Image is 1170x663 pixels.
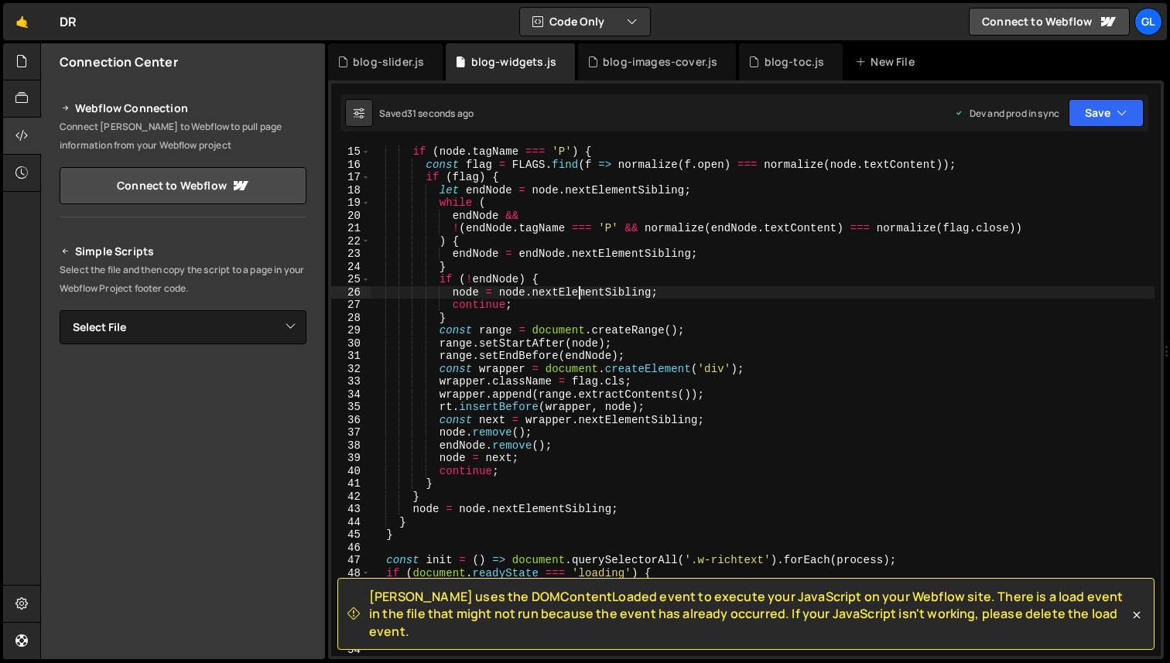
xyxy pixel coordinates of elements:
a: Connect to Webflow [60,167,306,204]
div: blog-widgets.js [471,54,556,70]
a: 🤙 [3,3,41,40]
span: [PERSON_NAME] uses the DOMContentLoaded event to execute your JavaScript on your Webflow site. Th... [369,588,1129,640]
div: 29 [331,324,371,337]
div: 28 [331,312,371,325]
div: 26 [331,286,371,299]
div: 17 [331,171,371,184]
div: 44 [331,516,371,529]
div: 36 [331,414,371,427]
div: 19 [331,197,371,210]
p: Select the file and then copy the script to a page in your Webflow Project footer code. [60,261,306,298]
div: 40 [331,465,371,478]
div: 15 [331,145,371,159]
div: 53 [331,631,371,644]
a: Gl [1134,8,1162,36]
h2: Webflow Connection [60,99,306,118]
div: 50 [331,593,371,606]
div: 42 [331,490,371,504]
div: 49 [331,579,371,593]
div: 41 [331,477,371,490]
div: 48 [331,567,371,580]
button: Save [1069,99,1144,127]
div: blog-slider.js [353,54,424,70]
div: 23 [331,248,371,261]
div: 21 [331,222,371,235]
div: 45 [331,528,371,542]
button: Code Only [520,8,650,36]
div: 16 [331,159,371,172]
div: 39 [331,452,371,465]
div: 27 [331,299,371,312]
div: 18 [331,184,371,197]
div: 20 [331,210,371,223]
div: 32 [331,363,371,376]
div: 43 [331,503,371,516]
div: 31 seconds ago [407,107,474,120]
div: 54 [331,644,371,657]
div: Saved [379,107,474,120]
div: New File [855,54,920,70]
div: blog-images-cover.js [603,54,717,70]
div: 31 [331,350,371,363]
div: 30 [331,337,371,350]
div: 52 [331,618,371,631]
div: 38 [331,439,371,453]
div: 37 [331,426,371,439]
div: 24 [331,261,371,274]
iframe: YouTube video player [60,519,308,658]
p: Connect [PERSON_NAME] to Webflow to pull page information from your Webflow project [60,118,306,155]
div: DR [60,12,77,31]
div: Dev and prod in sync [954,107,1059,120]
div: 33 [331,375,371,388]
div: 51 [331,605,371,618]
div: 46 [331,542,371,555]
div: 34 [331,388,371,402]
div: blog-toc.js [765,54,825,70]
h2: Connection Center [60,53,178,70]
iframe: YouTube video player [60,370,308,509]
h2: Simple Scripts [60,242,306,261]
div: 25 [331,273,371,286]
div: 35 [331,401,371,414]
div: 47 [331,554,371,567]
div: 22 [331,235,371,248]
a: Connect to Webflow [969,8,1130,36]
